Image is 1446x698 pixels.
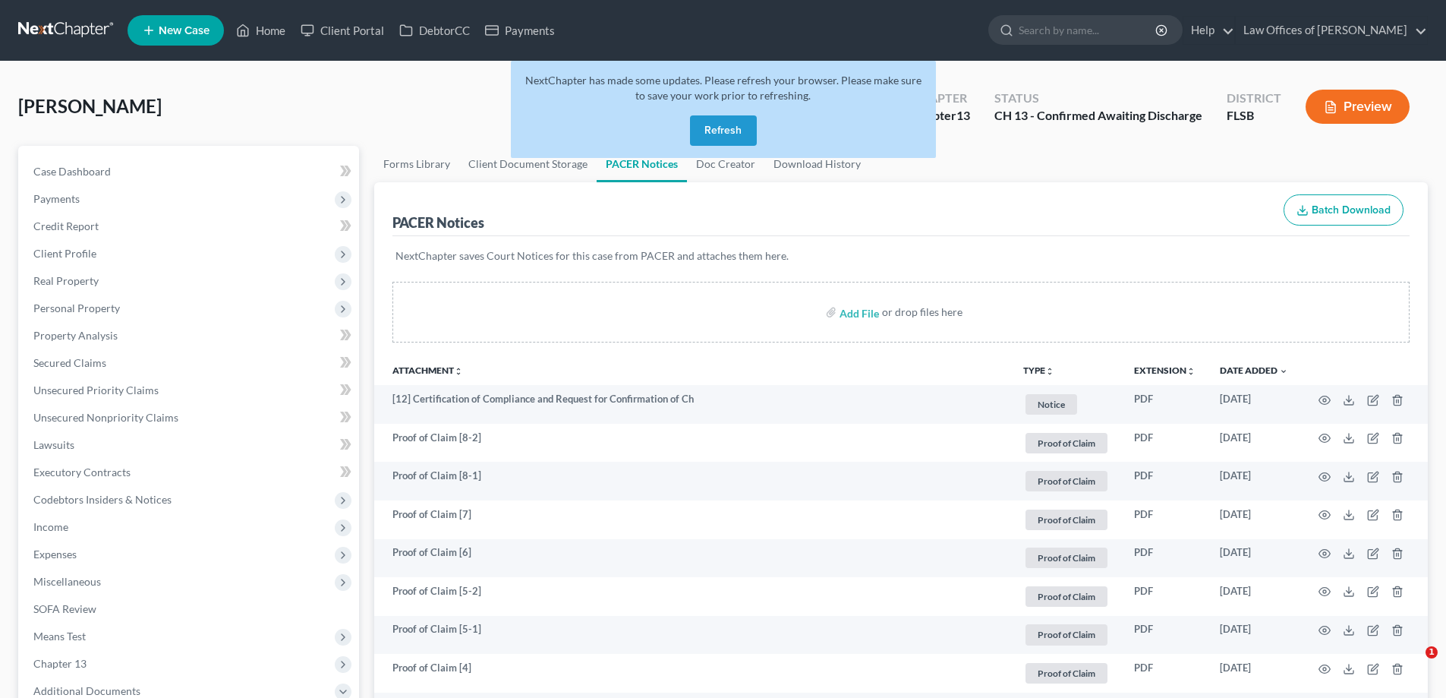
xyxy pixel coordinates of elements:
[33,520,68,533] span: Income
[33,356,106,369] span: Secured Claims
[33,384,159,396] span: Unsecured Priority Claims
[1208,385,1300,424] td: [DATE]
[21,459,359,486] a: Executory Contracts
[1023,507,1110,532] a: Proof of Claim
[690,115,757,146] button: Refresh
[1208,654,1300,693] td: [DATE]
[33,411,178,424] span: Unsecured Nonpriority Claims
[33,630,86,643] span: Means Test
[1025,548,1107,568] span: Proof of Claim
[912,90,970,107] div: Chapter
[374,577,1011,616] td: Proof of Claim [5-2]
[21,322,359,349] a: Property Analysis
[1025,433,1107,453] span: Proof of Claim
[392,213,484,232] div: PACER Notices
[374,462,1011,501] td: Proof of Claim [8-1]
[1186,367,1196,376] i: unfold_more
[374,146,459,182] a: Forms Library
[33,438,74,451] span: Lawsuits
[1279,367,1288,376] i: expand_more
[956,108,970,122] span: 13
[33,192,80,205] span: Payments
[1183,17,1234,44] a: Help
[374,616,1011,655] td: Proof of Claim [5-1]
[1019,16,1158,44] input: Search by name...
[1025,394,1077,415] span: Notice
[33,302,120,314] span: Personal Property
[21,595,359,623] a: SOFA Review
[477,17,562,44] a: Payments
[1023,545,1110,570] a: Proof of Claim
[1023,661,1110,686] a: Proof of Claim
[1312,204,1391,216] span: Batch Download
[1122,424,1208,463] td: PDF
[1220,365,1288,376] a: Date Added expand_more
[1236,17,1427,44] a: Law Offices of [PERSON_NAME]
[33,165,111,178] span: Case Dashboard
[374,654,1011,693] td: Proof of Claim [4]
[1208,577,1300,616] td: [DATE]
[33,493,172,506] span: Codebtors Insiders & Notices
[1208,539,1300,578] td: [DATE]
[21,213,359,240] a: Credit Report
[1122,577,1208,616] td: PDF
[21,349,359,377] a: Secured Claims
[1025,663,1107,684] span: Proof of Claim
[374,385,1011,424] td: [12] Certification of Compliance and Request for Confirmation of Ch
[21,158,359,185] a: Case Dashboard
[1023,622,1110,647] a: Proof of Claim
[1023,431,1110,456] a: Proof of Claim
[994,107,1202,125] div: CH 13 - Confirmed Awaiting Discharge
[1023,392,1110,417] a: Notice
[33,220,99,232] span: Credit Report
[1025,586,1107,607] span: Proof of Claim
[293,17,392,44] a: Client Portal
[33,657,87,670] span: Chapter 13
[18,95,162,117] span: [PERSON_NAME]
[228,17,293,44] a: Home
[33,329,118,342] span: Property Analysis
[1208,616,1300,655] td: [DATE]
[33,247,96,260] span: Client Profile
[1025,624,1107,645] span: Proof of Claim
[1134,365,1196,376] a: Extensionunfold_more
[1208,424,1300,463] td: [DATE]
[33,274,99,287] span: Real Property
[21,377,359,404] a: Unsecured Priority Claims
[1023,366,1054,376] button: TYPEunfold_more
[33,575,101,588] span: Miscellaneous
[374,501,1011,539] td: Proof of Claim [7]
[912,107,970,125] div: Chapter
[525,74,921,102] span: NextChapter has made some updates. Please refresh your browser. Please make sure to save your wor...
[159,25,209,36] span: New Case
[1045,367,1054,376] i: unfold_more
[454,367,463,376] i: unfold_more
[1122,385,1208,424] td: PDF
[1122,616,1208,655] td: PDF
[33,466,131,478] span: Executory Contracts
[1426,646,1438,659] span: 1
[1122,501,1208,539] td: PDF
[33,602,96,615] span: SOFA Review
[1025,510,1107,530] span: Proof of Claim
[1284,194,1403,226] button: Batch Download
[1023,469,1110,494] a: Proof of Claim
[33,684,140,697] span: Additional Documents
[882,305,962,320] div: or drop files here
[1023,584,1110,609] a: Proof of Claim
[1306,90,1410,124] button: Preview
[1227,107,1281,125] div: FLSB
[33,548,77,561] span: Expenses
[1394,646,1431,683] iframe: Intercom live chat
[1122,539,1208,578] td: PDF
[1025,471,1107,491] span: Proof of Claim
[392,365,463,376] a: Attachmentunfold_more
[374,424,1011,463] td: Proof of Claim [8-2]
[994,90,1202,107] div: Status
[395,248,1407,264] p: NextChapter saves Court Notices for this case from PACER and attaches them here.
[21,404,359,431] a: Unsecured Nonpriority Claims
[374,539,1011,578] td: Proof of Claim [6]
[459,146,597,182] a: Client Document Storage
[1122,654,1208,693] td: PDF
[1122,462,1208,501] td: PDF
